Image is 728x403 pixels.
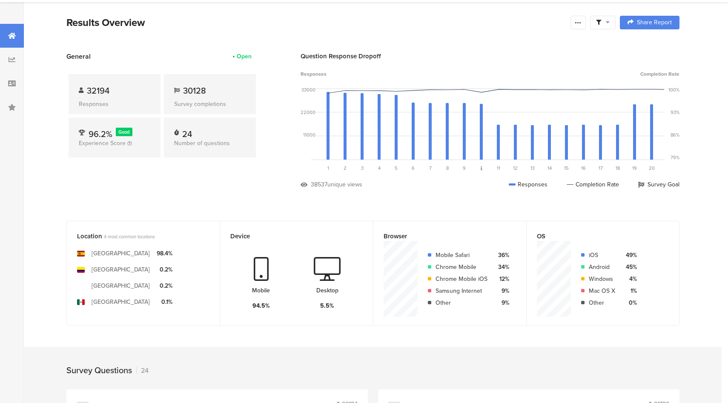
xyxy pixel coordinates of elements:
div: Other [589,298,615,307]
div: Device [230,232,349,241]
div: Responses [79,100,150,109]
div: 24 [136,366,149,375]
span: Share Report [637,20,672,26]
div: 98.4% [157,249,172,258]
div: 9% [494,286,509,295]
span: 4 [378,165,381,171]
span: 12 [513,165,518,171]
div: 11000 [303,131,315,138]
div: Chrome Mobile [436,263,487,272]
div: 94.5% [252,301,270,310]
span: 9 [463,165,466,171]
span: 96.2% [89,128,112,140]
div: 5.5% [320,301,334,310]
span: 30128 [183,84,206,97]
div: 86% [671,131,679,138]
span: Number of questions [174,139,230,148]
div: Survey Questions [66,364,132,377]
span: 13 [530,165,535,171]
div: Mobile Safari [436,251,487,260]
div: Samsung Internet [436,286,487,295]
span: 17 [599,165,603,171]
div: Responses [509,180,547,189]
div: iOS [589,251,615,260]
div: Chrome Mobile iOS [436,274,487,283]
span: 20 [649,165,655,171]
div: Windows [589,274,615,283]
div: OS [537,232,655,241]
div: Results Overview [66,15,566,30]
span: 6 [412,165,415,171]
div: Open [237,52,252,61]
div: Mac OS X [589,286,615,295]
div: 12% [494,274,509,283]
span: Completion Rate [640,70,679,78]
div: 49% [622,251,637,260]
span: Good [118,129,129,135]
div: Survey completions [174,100,246,109]
div: 36% [494,251,509,260]
div: Survey Goal [638,180,679,189]
span: 19 [632,165,637,171]
div: 45% [622,263,637,272]
div: 0.1% [157,297,172,306]
span: 8 [446,165,449,171]
div: 100% [668,86,679,93]
div: Mobile [252,286,270,295]
span: 14 [547,165,552,171]
div: Location [77,232,195,241]
div: Question Response Dropoff [301,51,679,61]
span: General [66,51,91,61]
div: 34% [494,263,509,272]
div: 22000 [301,109,315,116]
span: 7 [429,165,432,171]
div: 24 [182,128,192,136]
div: Other [436,298,487,307]
span: 4 most common locations [104,233,155,240]
span: 2 [344,165,347,171]
div: [GEOGRAPHIC_DATA] [92,249,150,258]
div: [GEOGRAPHIC_DATA] [92,265,150,274]
div: 93% [671,109,679,116]
span: 16 [581,165,586,171]
div: 38537 [311,180,327,189]
div: 4% [622,274,637,283]
div: 0.2% [157,265,172,274]
div: 33000 [301,86,315,93]
div: Desktop [316,286,338,295]
span: 1 [327,165,329,171]
div: [GEOGRAPHIC_DATA] [92,297,150,306]
div: [GEOGRAPHIC_DATA] [92,281,150,290]
div: unique views [327,180,362,189]
span: Experience Score [79,139,126,148]
div: 0% [622,298,637,307]
span: 11 [497,165,500,171]
span: 3 [361,165,364,171]
div: Completion Rate [567,180,619,189]
span: 32194 [87,84,109,97]
span: 18 [616,165,620,171]
div: Android [589,263,615,272]
div: 9% [494,298,509,307]
div: Browser [384,232,502,241]
div: 1% [622,286,637,295]
span: Responses [301,70,327,78]
span: 5 [395,165,398,171]
div: 79% [671,154,679,161]
div: 0.2% [157,281,172,290]
span: 15 [564,165,569,171]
